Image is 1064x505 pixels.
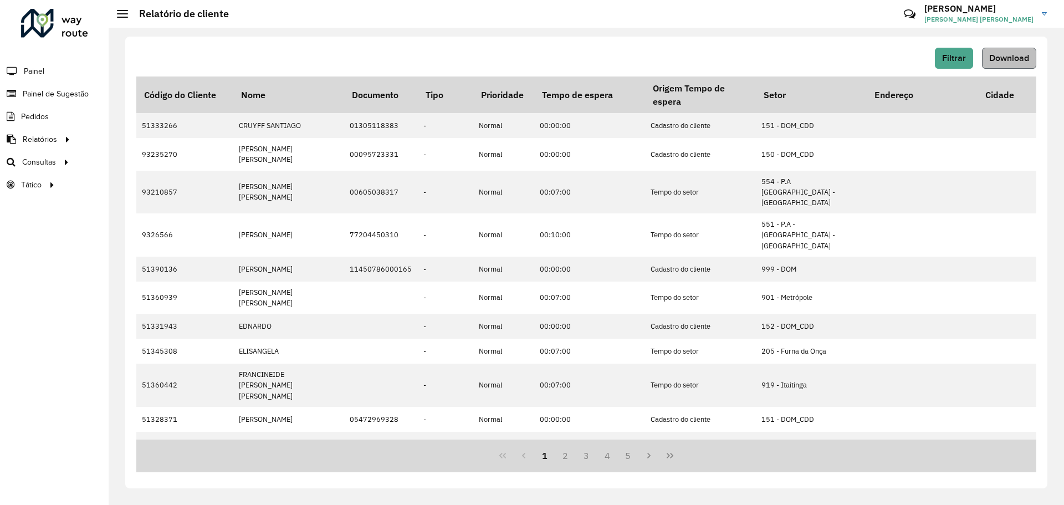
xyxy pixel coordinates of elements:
th: Tempo de espera [534,76,645,113]
td: [PERSON_NAME] [233,257,344,282]
button: 5 [618,445,639,466]
span: Tático [21,179,42,191]
td: 11450786000165 [344,257,418,282]
td: 151 - DOM_CDD [756,113,867,138]
td: 92602436372 [344,432,418,464]
td: 901 - Metrópole [756,282,867,314]
td: Normal [473,257,534,282]
button: 1 [534,445,555,466]
td: 150 - DOM_CDD [756,138,867,170]
td: 77204450310 [344,213,418,257]
td: 00:07:00 [534,282,645,314]
td: Normal [473,339,534,364]
td: 999 - DOM [756,257,867,282]
td: 00095723331 [344,138,418,170]
th: Código do Cliente [136,76,233,113]
td: 51390136 [136,257,233,282]
td: [PERSON_NAME] [233,407,344,432]
span: Filtrar [942,53,966,63]
button: Next Page [638,445,659,466]
h2: Relatório de cliente [128,8,229,20]
td: 551 - P.A - [GEOGRAPHIC_DATA] - [GEOGRAPHIC_DATA] [756,213,867,257]
td: - [418,339,473,364]
td: 9326251 [136,432,233,464]
td: 00:07:00 [534,339,645,364]
h3: [PERSON_NAME] [924,3,1034,14]
td: ELISANGELA [233,339,344,364]
td: [PERSON_NAME] [233,213,344,257]
span: Painel [24,65,44,77]
td: Normal [473,314,534,339]
th: Tipo [418,76,473,113]
td: Normal [473,171,534,214]
td: 00:10:00 [534,213,645,257]
td: 51360939 [136,282,233,314]
td: 51331943 [136,314,233,339]
td: - [418,314,473,339]
td: 93235270 [136,138,233,170]
span: Download [989,53,1029,63]
td: Tempo do setor [645,339,756,364]
td: - [418,364,473,407]
span: Painel de Sugestão [23,88,89,100]
td: [PERSON_NAME] [PERSON_NAME] [233,138,344,170]
td: 05472969328 [344,407,418,432]
td: - [418,407,473,432]
th: Origem Tempo de espera [645,76,756,113]
td: 205 - Furna da Onça [756,339,867,364]
span: Pedidos [21,111,49,123]
td: - [418,113,473,138]
td: Cadastro do cliente [645,113,756,138]
a: Contato Rápido [898,2,922,26]
td: 00:07:00 [534,432,645,464]
td: [PERSON_NAME] [PERSON_NAME] [233,432,344,464]
td: 151 - DOM_CDD [756,407,867,432]
td: Tempo do setor [645,364,756,407]
td: Cadastro do cliente [645,257,756,282]
td: Tempo do setor [645,171,756,214]
td: Normal [473,213,534,257]
td: Normal [473,113,534,138]
td: 919 - Itaitinga [756,364,867,407]
button: 2 [555,445,576,466]
td: 00:07:00 [534,171,645,214]
td: - [418,171,473,214]
td: - [418,213,473,257]
td: Normal [473,432,534,464]
td: Normal [473,138,534,170]
span: Consultas [22,156,56,168]
button: 4 [597,445,618,466]
td: Tempo do setor [645,282,756,314]
button: Filtrar [935,48,973,69]
td: - [418,257,473,282]
td: Normal [473,407,534,432]
button: 3 [576,445,597,466]
td: 554 - P.A [GEOGRAPHIC_DATA] - [GEOGRAPHIC_DATA] [756,171,867,214]
button: Download [982,48,1036,69]
td: 00:00:00 [534,113,645,138]
td: 00:07:00 [534,364,645,407]
span: Relatórios [23,134,57,145]
td: Cadastro do cliente [645,407,756,432]
th: Prioridade [473,76,534,113]
td: [PERSON_NAME] [PERSON_NAME] [233,282,344,314]
td: Cadastro do cliente [645,314,756,339]
td: 900 - [GEOGRAPHIC_DATA] / Centro [756,432,867,464]
td: - [418,138,473,170]
button: Last Page [659,445,681,466]
td: - [418,432,473,464]
td: 93210857 [136,171,233,214]
td: [PERSON_NAME] [PERSON_NAME] [233,171,344,214]
td: 00:00:00 [534,407,645,432]
td: 9326566 [136,213,233,257]
th: Setor [756,76,867,113]
td: FRANCINEIDE [PERSON_NAME] [PERSON_NAME] [233,364,344,407]
td: 00:00:00 [534,314,645,339]
td: Tempo do setor [645,432,756,464]
th: Nome [233,76,344,113]
td: Normal [473,364,534,407]
td: 51333266 [136,113,233,138]
td: 00:00:00 [534,138,645,170]
td: Tempo do setor [645,213,756,257]
td: Normal [473,282,534,314]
